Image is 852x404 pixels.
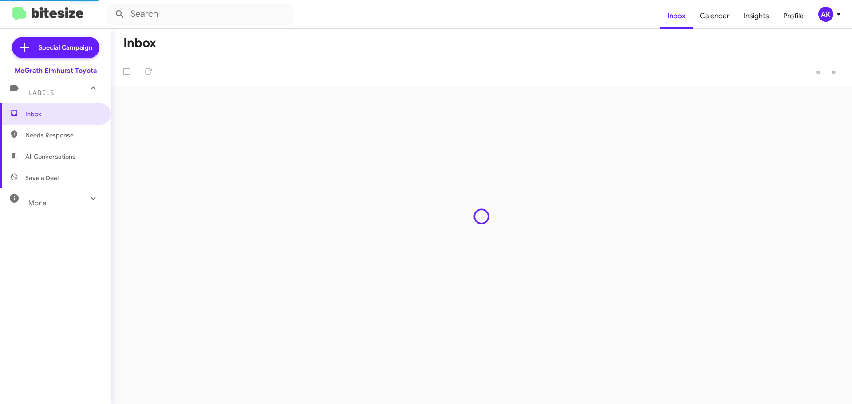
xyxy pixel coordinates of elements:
span: Save a Deal [25,173,59,182]
div: AK [818,7,833,22]
span: All Conversations [25,152,75,161]
span: More [28,199,47,207]
a: Profile [776,3,811,29]
h1: Inbox [123,36,156,50]
nav: Page navigation example [811,63,841,81]
a: Calendar [693,3,737,29]
a: Insights [737,3,776,29]
span: Special Campaign [39,43,92,52]
button: AK [811,7,842,22]
span: « [816,66,821,77]
span: » [831,66,836,77]
span: Labels [28,89,54,97]
a: Inbox [660,3,693,29]
div: McGrath Elmhurst Toyota [15,66,97,75]
button: Next [826,63,841,81]
span: Needs Response [25,131,101,140]
input: Search [107,4,294,25]
a: Special Campaign [12,37,99,58]
span: Inbox [25,110,101,118]
button: Previous [811,63,826,81]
